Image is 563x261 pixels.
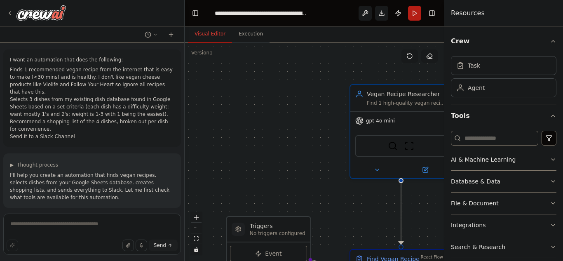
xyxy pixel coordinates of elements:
img: Logo [16,5,66,20]
button: ▶Thought process [10,162,58,168]
div: Agent [468,84,485,92]
span: ▶ [10,162,14,168]
li: Finds 1 recommended vegan recipe from the internet that is easy to make (<30 mins) and is healthy... [10,66,174,96]
div: Integrations [451,221,486,229]
li: Selects 3 dishes from my existing dish database found in Google Sheets based on a set criteria (e... [10,96,174,118]
button: fit view [191,233,202,244]
div: File & Document [451,199,499,207]
button: Start a new chat [164,30,178,40]
g: Edge from 59018a67-b3d4-49ac-8001-ea24f137b373 to 303c5645-062a-4d59-a6b4-36e42f8e170e [397,183,405,245]
button: Integrations [451,214,556,236]
button: Search & Research [451,236,556,258]
img: BraveSearchTool [388,141,398,151]
h4: Resources [451,8,485,18]
img: ScrapeWebsiteTool [404,141,414,151]
p: I'll help you create an automation that finds vegan recipes, selects dishes from your Google Shee... [10,172,174,201]
div: Vegan Recipe Researcher [367,90,447,98]
div: Task [468,61,480,70]
h3: Triggers [250,222,305,230]
div: React Flow controls [191,212,202,255]
button: toggle interactivity [191,244,202,255]
span: Send [154,242,166,249]
button: Visual Editor [188,26,232,43]
button: Hide left sidebar [190,7,201,19]
button: Database & Data [451,171,556,192]
button: Hide right sidebar [426,7,438,19]
button: Upload files [122,240,134,251]
a: React Flow attribution [421,255,443,259]
p: No triggers configured [250,230,305,237]
nav: breadcrumb [215,9,307,17]
button: Improve this prompt [7,240,18,251]
span: gpt-4o-mini [366,118,395,124]
div: Search & Research [451,243,505,251]
p: I want an automation that does the following: [10,56,174,63]
span: Event [265,249,281,258]
div: Crew [451,53,556,104]
li: Recommend a shopping list of the 4 dishes, broken out per dish for convenience. [10,118,174,133]
button: Execution [232,26,270,43]
button: zoom out [191,223,202,233]
button: Switch to previous chat [141,30,161,40]
div: Version 1 [191,49,213,56]
button: File & Document [451,193,556,214]
div: Find 1 high-quality vegan recipe from the internet that meets specific criteria: easy to make (un... [367,100,447,106]
div: Database & Data [451,177,500,186]
button: Crew [451,30,556,53]
div: Vegan Recipe ResearcherFind 1 high-quality vegan recipe from the internet that meets specific cri... [350,84,453,179]
li: Send it to a Slack Channel [10,133,174,140]
button: Tools [451,104,556,127]
button: Open in side panel [402,165,448,175]
button: Send [149,240,178,251]
button: Click to speak your automation idea [136,240,147,251]
button: zoom in [191,212,202,223]
div: AI & Machine Learning [451,155,516,164]
span: Thought process [17,162,58,168]
button: AI & Machine Learning [451,149,556,170]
